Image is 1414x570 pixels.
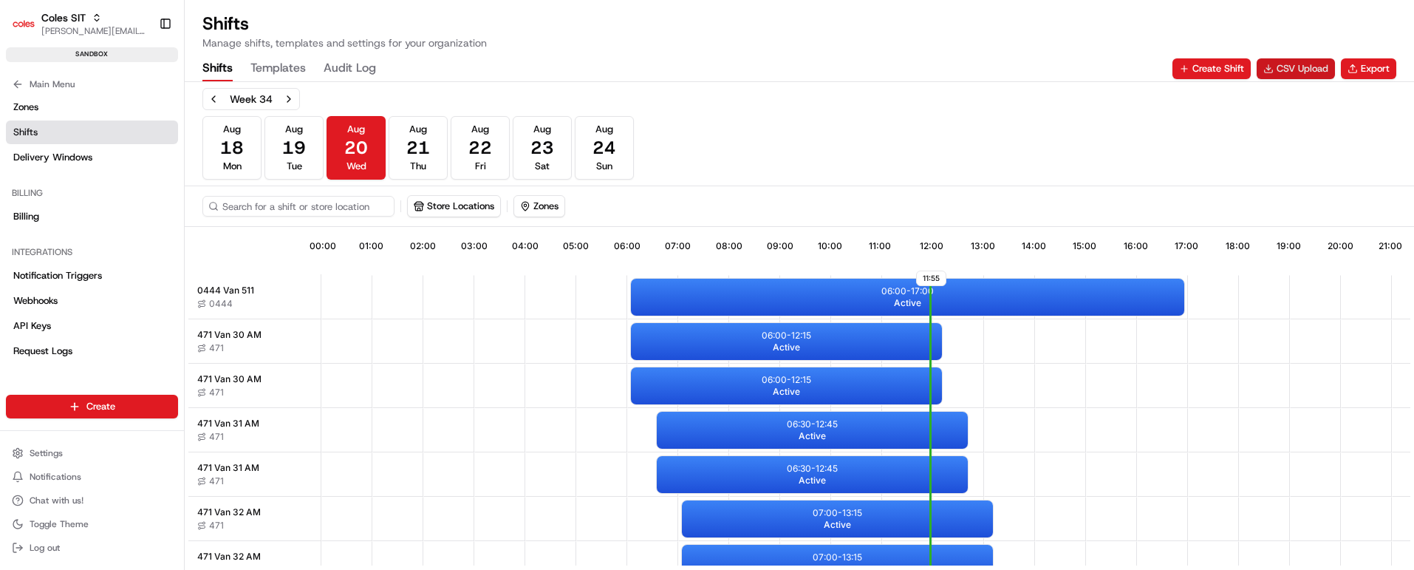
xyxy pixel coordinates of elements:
[6,443,178,464] button: Settings
[15,141,41,168] img: 1736555255976-a54dd68f-1ca7-489b-9aae-adbdc363a1c4
[6,74,178,95] button: Main Menu
[15,216,27,228] div: 📗
[535,160,550,173] span: Sat
[408,196,500,217] button: Store Locations
[410,240,436,252] span: 02:00
[6,6,153,41] button: Coles SITColes SIT[PERSON_NAME][EMAIL_ADDRESS][PERSON_NAME][PERSON_NAME][DOMAIN_NAME]
[6,490,178,511] button: Chat with us!
[86,400,115,413] span: Create
[209,387,224,398] span: 471
[197,329,262,341] span: 471 Van 30 AM
[512,240,539,252] span: 04:00
[50,141,242,156] div: Start new chat
[916,271,946,286] span: 11:55
[6,466,178,487] button: Notifications
[475,160,486,173] span: Fri
[15,15,44,44] img: Nash
[6,205,178,228] a: Billing
[209,431,224,443] span: 471
[209,342,224,354] span: 471
[665,240,691,252] span: 07:00
[1328,240,1353,252] span: 20:00
[1379,240,1402,252] span: 21:00
[869,240,891,252] span: 11:00
[762,374,811,386] p: 06:00 - 12:15
[197,551,261,563] span: 471 Van 32 AM
[104,250,179,262] a: Powered byPylon
[971,240,995,252] span: 13:00
[197,373,262,385] span: 471 Van 30 AM
[197,506,261,518] span: 471 Van 32 AM
[6,121,178,144] a: Shifts
[1172,58,1251,79] button: Create Shift
[197,298,233,310] button: 0444
[38,95,244,111] input: Clear
[30,78,75,90] span: Main Menu
[514,196,564,217] button: Zones
[6,264,178,288] a: Notification Triggers
[614,240,641,252] span: 06:00
[264,116,324,180] button: Aug19Tue
[140,214,237,229] span: API Documentation
[1341,58,1396,79] button: Export
[209,520,224,532] span: 471
[6,537,178,558] button: Log out
[451,116,510,180] button: Aug22Fri
[220,136,244,160] span: 18
[575,116,634,180] button: Aug24Sun
[389,116,448,180] button: Aug21Thu
[30,214,113,229] span: Knowledge Base
[6,395,178,418] button: Create
[230,92,273,106] div: Week 34
[6,146,178,169] a: Delivery Windows
[197,285,254,296] span: 0444 Van 511
[530,136,554,160] span: 23
[6,240,178,264] div: Integrations
[9,208,119,235] a: 📗Knowledge Base
[468,136,492,160] span: 22
[197,342,224,354] button: 471
[12,12,35,35] img: Coles SIT
[6,339,178,363] a: Request Logs
[813,507,862,519] p: 07:00 - 13:15
[716,240,742,252] span: 08:00
[1073,240,1096,252] span: 15:00
[6,47,178,62] div: sandbox
[1226,240,1250,252] span: 18:00
[41,25,147,37] button: [PERSON_NAME][EMAIL_ADDRESS][PERSON_NAME][PERSON_NAME][DOMAIN_NAME]
[13,294,58,308] span: Webhooks
[147,251,179,262] span: Pylon
[30,495,83,506] span: Chat with us!
[1022,240,1046,252] span: 14:00
[282,136,306,160] span: 19
[327,116,386,180] button: Aug20Wed
[324,56,376,81] button: Audit Log
[406,136,430,160] span: 21
[1257,58,1335,79] button: CSV Upload
[6,514,178,535] button: Toggle Theme
[6,314,178,338] a: API Keys
[824,519,851,531] span: Active
[1277,240,1301,252] span: 19:00
[41,10,86,25] span: Coles SIT
[344,136,368,160] span: 20
[197,475,224,487] button: 471
[287,160,302,173] span: Tue
[197,418,259,430] span: 471 Van 31 AM
[513,195,565,217] button: Zones
[762,330,811,342] p: 06:00 - 12:15
[813,552,862,563] p: 07:00 - 13:15
[125,216,137,228] div: 💻
[202,35,487,50] p: Manage shifts, templates and settings for your organization
[30,518,89,530] span: Toggle Theme
[279,89,299,109] button: Next week
[767,240,793,252] span: 09:00
[533,123,551,136] span: Aug
[13,126,38,139] span: Shifts
[592,136,616,160] span: 24
[250,56,306,81] button: Templates
[13,210,39,223] span: Billing
[787,463,838,475] p: 06:30 - 12:45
